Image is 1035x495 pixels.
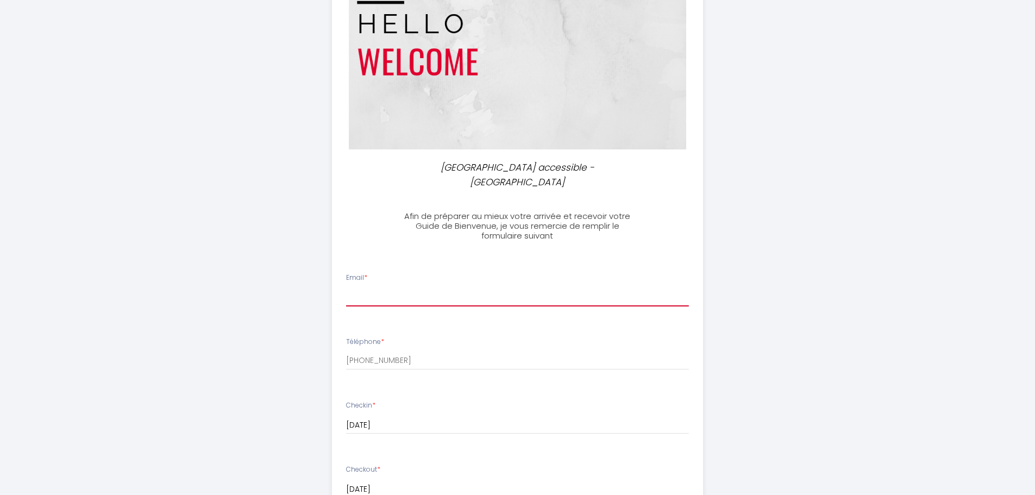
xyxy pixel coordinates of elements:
h3: Afin de préparer au mieux votre arrivée et recevoir votre Guide de Bienvenue, je vous remercie de... [397,211,638,241]
label: Téléphone [346,337,384,347]
p: [GEOGRAPHIC_DATA] accessible - [GEOGRAPHIC_DATA] [402,160,634,189]
label: Checkout [346,465,380,475]
label: Email [346,273,367,283]
label: Checkin [346,400,375,411]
